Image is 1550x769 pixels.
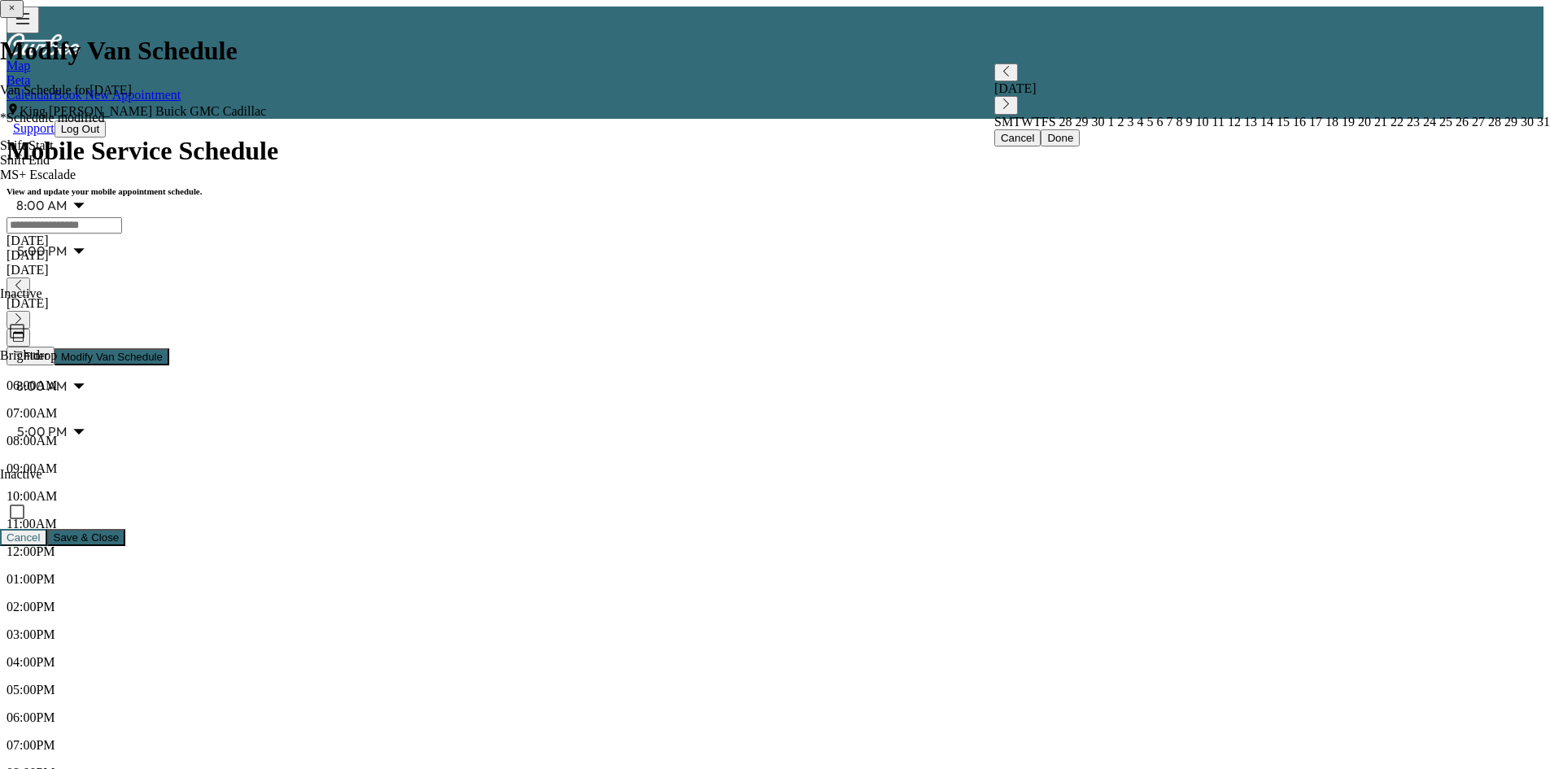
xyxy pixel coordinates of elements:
[1436,115,1452,129] span: 25
[7,738,1543,753] p: 07:00PM
[1452,115,1469,129] span: 26
[7,461,1543,476] p: 09:00AM
[1173,115,1183,129] span: 8
[1241,115,1257,129] span: 13
[1225,115,1241,129] span: 12
[7,186,1543,196] h6: View and update your mobile appointment schedule.
[7,296,1543,311] div: [DATE]
[7,600,1543,614] p: 02:00PM
[1193,115,1209,129] span: 10
[1485,115,1501,129] span: 28
[994,81,1550,96] div: [DATE]
[1041,115,1049,129] span: F
[7,489,1543,504] p: 10:00AM
[1049,115,1056,129] span: S
[7,434,1543,448] p: 08:00AM
[1021,115,1033,129] span: W
[1072,115,1089,129] span: 29
[1338,115,1355,129] span: 19
[7,406,1543,421] p: 07:00AM
[1154,115,1164,129] span: 6
[7,572,1543,587] p: 01:00PM
[1322,115,1338,129] span: 18
[7,234,1543,248] div: [DATE]
[1306,115,1322,129] span: 17
[1089,115,1105,129] span: 30
[1371,115,1387,129] span: 21
[994,129,1041,146] button: Cancel
[994,115,1002,129] span: S
[1355,115,1371,129] span: 20
[1164,115,1173,129] span: 7
[1144,115,1154,129] span: 5
[7,248,1543,263] div: [DATE]
[1033,115,1041,129] span: T
[7,59,1543,88] a: MapBeta
[1013,115,1021,129] span: T
[1115,115,1124,129] span: 2
[1124,115,1134,129] span: 3
[1387,115,1404,129] span: 22
[1257,115,1273,129] span: 14
[7,73,1543,88] div: Beta
[1273,115,1290,129] span: 15
[1534,115,1550,129] span: 31
[1041,129,1080,146] button: Done
[7,378,1543,393] p: 06:00AM
[7,544,1543,559] p: 12:00PM
[1469,115,1485,129] span: 27
[7,136,1543,166] h1: Mobile Service Schedule
[1290,115,1306,129] span: 16
[7,627,1543,642] p: 03:00PM
[1105,115,1115,129] span: 1
[1420,115,1436,129] span: 24
[7,710,1543,725] p: 06:00PM
[1501,115,1517,129] span: 29
[54,531,120,544] span: Save & Close
[1404,115,1420,129] span: 23
[1002,115,1013,129] span: M
[47,529,126,546] button: Save & Close
[1183,115,1193,129] span: 9
[7,517,1543,531] p: 11:00AM
[7,655,1543,670] p: 04:00PM
[1209,115,1225,129] span: 11
[7,263,1543,277] div: [DATE]
[1517,115,1534,129] span: 30
[1134,115,1144,129] span: 4
[1056,115,1072,129] span: 28
[7,683,1543,697] p: 05:00PM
